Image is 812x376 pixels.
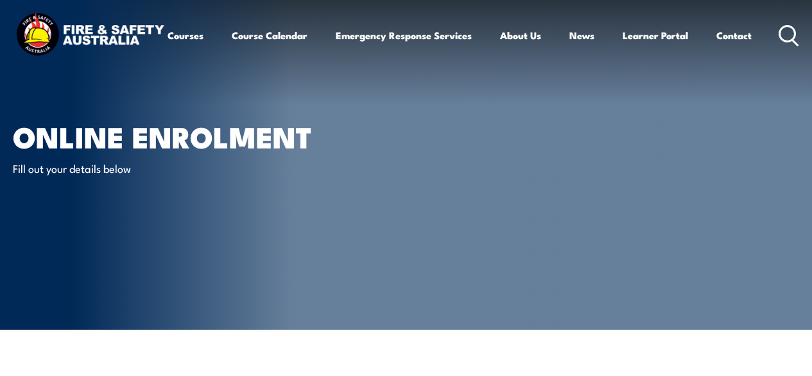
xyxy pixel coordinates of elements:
a: Contact [716,20,752,51]
a: News [569,20,594,51]
a: About Us [500,20,541,51]
p: Fill out your details below [13,161,247,175]
a: Learner Portal [623,20,688,51]
a: Courses [168,20,203,51]
a: Emergency Response Services [336,20,472,51]
a: Course Calendar [232,20,307,51]
h1: Online Enrolment [13,123,330,148]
